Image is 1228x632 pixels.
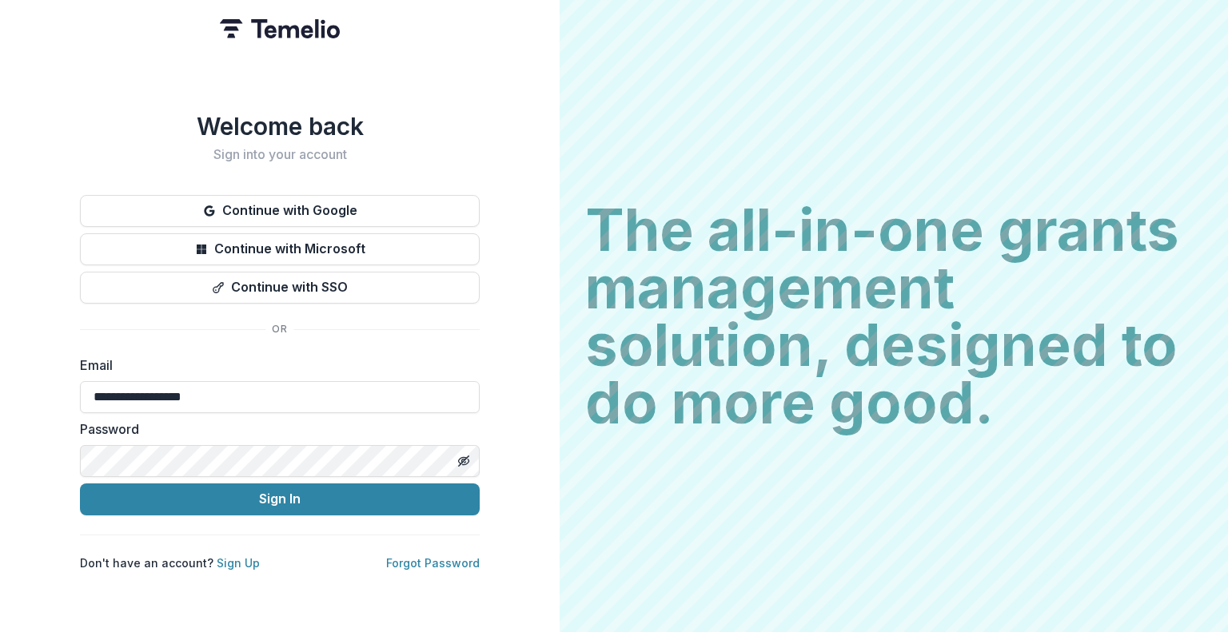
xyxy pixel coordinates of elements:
[217,556,260,570] a: Sign Up
[80,356,470,375] label: Email
[80,483,480,515] button: Sign In
[386,556,480,570] a: Forgot Password
[80,233,480,265] button: Continue with Microsoft
[80,554,260,571] p: Don't have an account?
[451,448,476,474] button: Toggle password visibility
[220,19,340,38] img: Temelio
[80,195,480,227] button: Continue with Google
[80,112,480,141] h1: Welcome back
[80,272,480,304] button: Continue with SSO
[80,419,470,439] label: Password
[80,147,480,162] h2: Sign into your account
